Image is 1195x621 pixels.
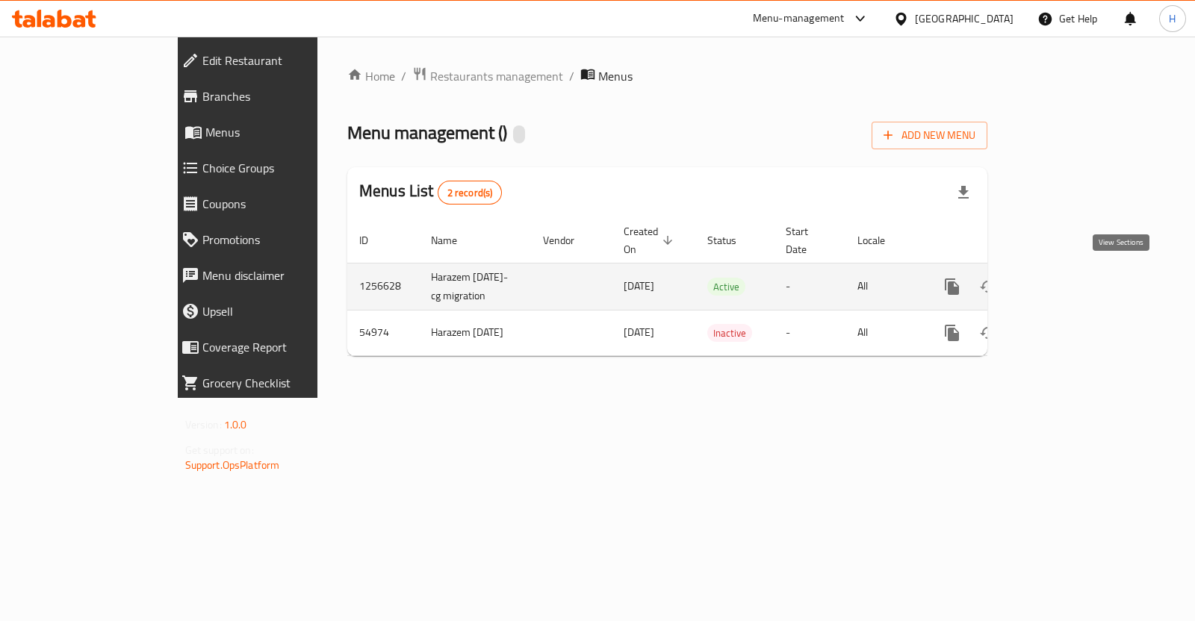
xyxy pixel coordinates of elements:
[347,116,507,149] span: Menu management ( )
[934,315,970,351] button: more
[347,310,419,355] td: 54974
[970,269,1006,305] button: Change Status
[946,175,981,210] div: Export file
[569,67,574,85] li: /
[438,186,502,200] span: 2 record(s)
[170,258,377,293] a: Menu disclaimer
[347,218,1090,356] table: enhanced table
[774,310,845,355] td: -
[845,263,922,310] td: All
[401,67,406,85] li: /
[431,231,477,249] span: Name
[202,87,365,105] span: Branches
[857,231,904,249] span: Locale
[707,278,745,296] div: Active
[707,278,745,296] span: Active
[419,263,531,310] td: Harazem [DATE]-cg migration
[774,263,845,310] td: -
[185,455,280,475] a: Support.OpsPlatform
[170,222,377,258] a: Promotions
[170,43,377,78] a: Edit Restaurant
[419,310,531,355] td: Harazem [DATE]
[170,329,377,365] a: Coverage Report
[359,231,388,249] span: ID
[872,122,987,149] button: Add New Menu
[915,10,1014,27] div: [GEOGRAPHIC_DATA]
[170,150,377,186] a: Choice Groups
[185,440,254,460] span: Get support on:
[347,66,987,86] nav: breadcrumb
[205,123,365,141] span: Menus
[438,181,503,205] div: Total records count
[707,325,752,342] span: Inactive
[170,114,377,150] a: Menus
[786,222,828,258] span: Start Date
[543,231,594,249] span: Vendor
[170,78,377,114] a: Branches
[598,67,633,85] span: Menus
[753,10,845,28] div: Menu-management
[624,322,654,342] span: [DATE]
[224,415,247,434] span: 1.0.0
[934,269,970,305] button: more
[202,302,365,320] span: Upsell
[202,266,365,284] span: Menu disclaimer
[430,67,563,85] span: Restaurants management
[624,222,677,258] span: Created On
[707,231,756,249] span: Status
[185,415,222,434] span: Version:
[845,310,922,355] td: All
[884,126,975,145] span: Add New Menu
[202,159,365,177] span: Choice Groups
[202,231,365,249] span: Promotions
[170,293,377,329] a: Upsell
[202,52,365,69] span: Edit Restaurant
[922,218,1090,263] th: Actions
[202,374,365,392] span: Grocery Checklist
[970,315,1006,351] button: Change Status
[170,365,377,401] a: Grocery Checklist
[1169,10,1176,27] span: H
[624,276,654,296] span: [DATE]
[170,186,377,222] a: Coupons
[412,66,563,86] a: Restaurants management
[707,324,752,342] div: Inactive
[347,263,419,310] td: 1256628
[202,338,365,356] span: Coverage Report
[202,195,365,213] span: Coupons
[359,180,502,205] h2: Menus List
